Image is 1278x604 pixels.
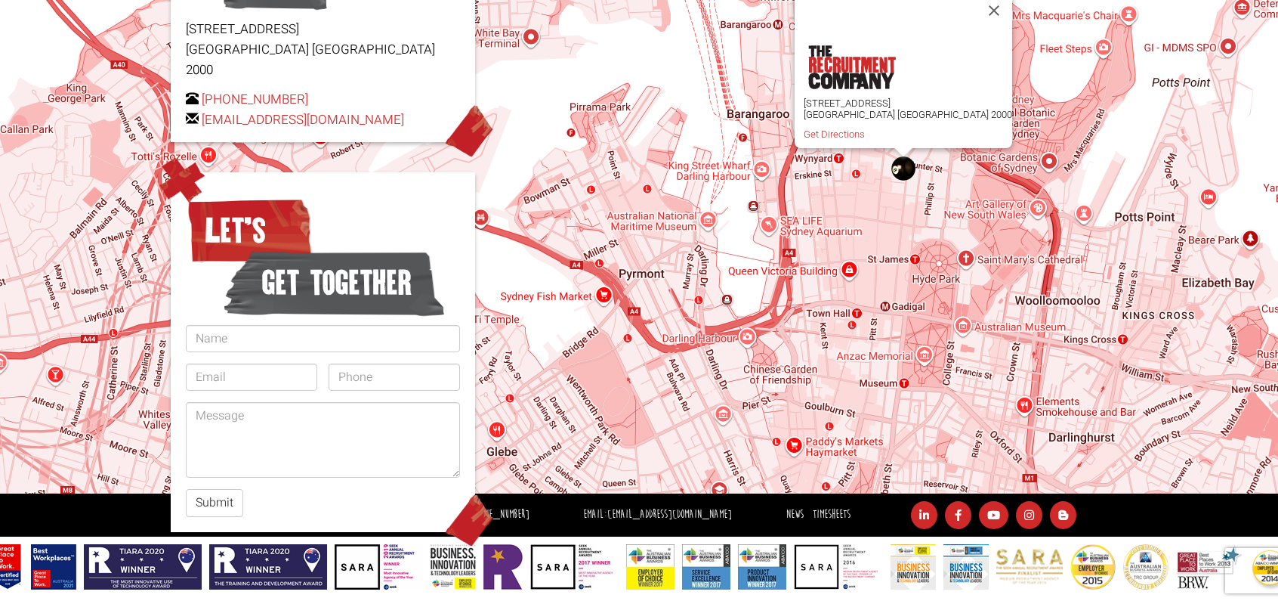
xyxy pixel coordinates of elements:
[186,325,460,352] input: Name
[202,90,308,109] a: [PHONE_NUMBER]
[804,98,1012,120] p: [STREET_ADDRESS] [GEOGRAPHIC_DATA] [GEOGRAPHIC_DATA] 2000
[468,507,529,522] a: [PHONE_NUMBER]
[891,156,915,181] div: The Recruitment Company
[804,129,865,140] a: Get Directions
[224,245,445,321] span: get together
[579,504,736,526] li: Email:
[186,19,460,81] p: [STREET_ADDRESS] [GEOGRAPHIC_DATA] [GEOGRAPHIC_DATA] 2000
[186,364,317,391] input: Email
[186,193,313,268] span: Let’s
[607,507,732,522] a: [EMAIL_ADDRESS][DOMAIN_NAME]
[813,507,850,522] a: Timesheets
[186,489,243,517] button: Submit
[786,507,804,522] a: News
[329,364,460,391] input: Phone
[808,45,896,89] img: the-recruitment-company.png
[202,110,404,129] a: [EMAIL_ADDRESS][DOMAIN_NAME]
